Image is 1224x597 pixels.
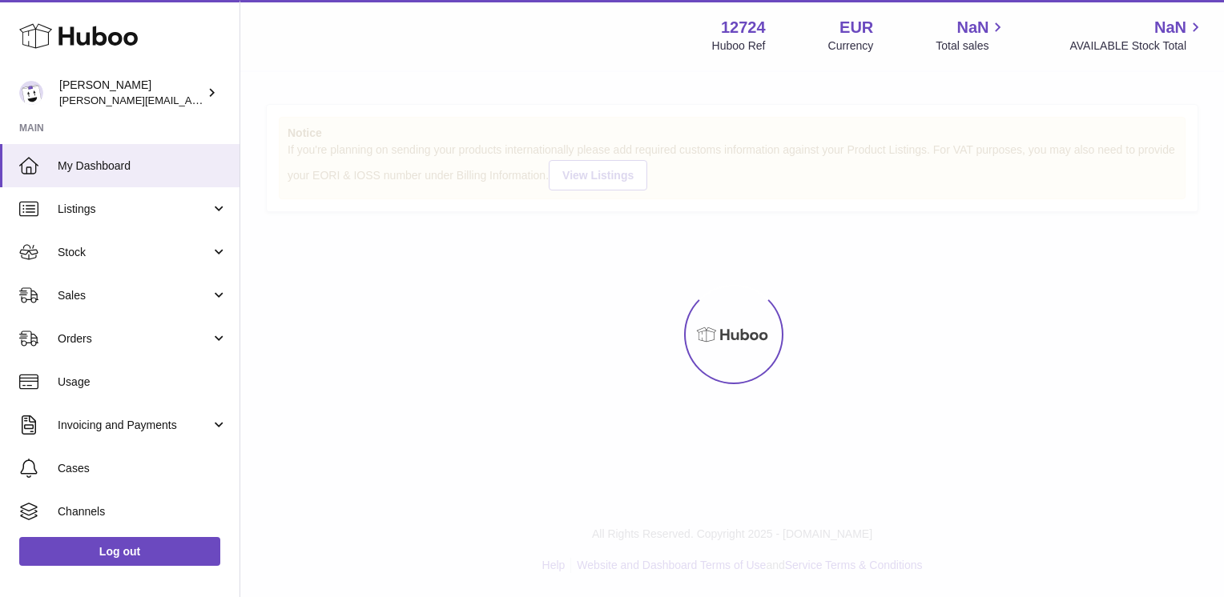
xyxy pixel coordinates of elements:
a: Log out [19,537,220,566]
span: Orders [58,331,211,347]
span: Sales [58,288,211,303]
img: sebastian@ffern.co [19,81,43,105]
span: Usage [58,375,227,390]
span: Invoicing and Payments [58,418,211,433]
span: Listings [58,202,211,217]
a: NaN AVAILABLE Stock Total [1069,17,1205,54]
a: NaN Total sales [936,17,1007,54]
strong: 12724 [721,17,766,38]
span: Cases [58,461,227,476]
span: AVAILABLE Stock Total [1069,38,1205,54]
span: My Dashboard [58,158,227,174]
span: NaN [956,17,988,38]
span: Channels [58,504,227,519]
span: NaN [1154,17,1186,38]
span: [PERSON_NAME][EMAIL_ADDRESS][DOMAIN_NAME] [59,94,321,106]
div: [PERSON_NAME] [59,78,203,108]
div: Currency [828,38,874,54]
div: Huboo Ref [712,38,766,54]
span: Total sales [936,38,1007,54]
strong: EUR [839,17,873,38]
span: Stock [58,245,211,260]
